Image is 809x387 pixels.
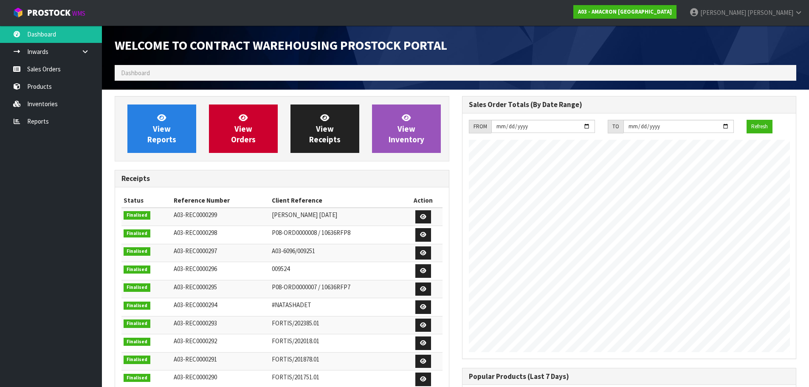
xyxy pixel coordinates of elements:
[469,101,790,109] h3: Sales Order Totals (By Date Range)
[174,283,217,291] span: A03-REC0000295
[124,211,150,220] span: Finalised
[121,175,443,183] h3: Receipts
[608,120,623,133] div: TO
[578,8,672,15] strong: A03 - AMACRON [GEOGRAPHIC_DATA]
[124,283,150,292] span: Finalised
[174,337,217,345] span: A03-REC0000292
[272,301,311,309] span: #NATASHADET
[121,194,172,207] th: Status
[174,265,217,273] span: A03-REC0000296
[124,356,150,364] span: Finalised
[174,301,217,309] span: A03-REC0000294
[27,7,70,18] span: ProStock
[124,229,150,238] span: Finalised
[124,247,150,256] span: Finalised
[469,120,491,133] div: FROM
[747,120,772,133] button: Refresh
[231,113,256,144] span: View Orders
[272,337,319,345] span: FORTIS/202018.01
[115,37,447,53] span: Welcome to Contract Warehousing ProStock Portal
[147,113,176,144] span: View Reports
[124,266,150,274] span: Finalised
[747,8,793,17] span: [PERSON_NAME]
[272,355,319,363] span: FORTIS/201878.01
[124,302,150,310] span: Finalised
[372,105,441,153] a: ViewInventory
[404,194,442,207] th: Action
[174,229,217,237] span: A03-REC0000298
[72,9,85,17] small: WMS
[272,211,337,219] span: [PERSON_NAME] [DATE]
[272,229,350,237] span: P08-ORD0000008 / 10636RFP8
[124,338,150,346] span: Finalised
[124,374,150,382] span: Finalised
[174,211,217,219] span: A03-REC0000299
[309,113,341,144] span: View Receipts
[13,7,23,18] img: cube-alt.png
[127,105,196,153] a: ViewReports
[272,319,319,327] span: FORTIS/202385.01
[174,319,217,327] span: A03-REC0000293
[174,355,217,363] span: A03-REC0000291
[272,373,319,381] span: FORTIS/201751.01
[700,8,746,17] span: [PERSON_NAME]
[389,113,424,144] span: View Inventory
[209,105,278,153] a: ViewOrders
[174,247,217,255] span: A03-REC0000297
[272,247,315,255] span: A03-6096/009251
[290,105,359,153] a: ViewReceipts
[272,265,290,273] span: 009524
[272,283,350,291] span: P08-ORD0000007 / 10636RFP7
[124,319,150,328] span: Finalised
[174,373,217,381] span: A03-REC0000290
[121,69,150,77] span: Dashboard
[172,194,270,207] th: Reference Number
[469,373,790,381] h3: Popular Products (Last 7 Days)
[270,194,404,207] th: Client Reference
